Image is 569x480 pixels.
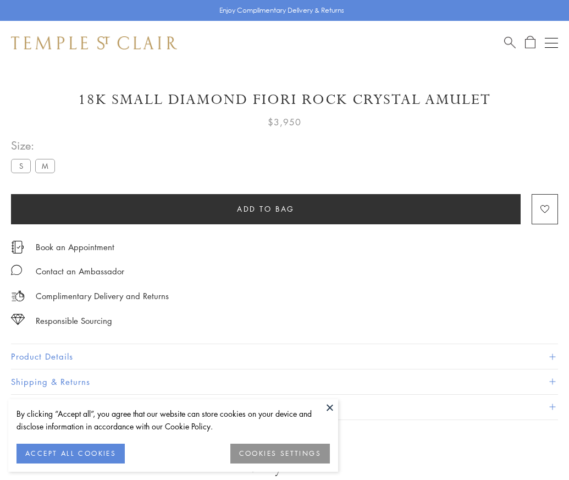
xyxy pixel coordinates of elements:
div: By clicking “Accept all”, you agree that our website can store cookies on your device and disclos... [16,407,330,433]
div: Responsible Sourcing [36,314,112,328]
img: icon_sourcing.svg [11,314,25,325]
h1: 18K Small Diamond Fiori Rock Crystal Amulet [11,90,558,109]
button: ACCEPT ALL COOKIES [16,444,125,464]
button: Open navigation [545,36,558,49]
label: S [11,159,31,173]
label: M [35,159,55,173]
img: Temple St. Clair [11,36,177,49]
img: MessageIcon-01_2.svg [11,264,22,275]
p: Complimentary Delivery and Returns [36,289,169,303]
button: Gifting [11,395,558,420]
a: Open Shopping Bag [525,36,535,49]
a: Search [504,36,516,49]
button: Add to bag [11,194,521,224]
button: COOKIES SETTINGS [230,444,330,464]
span: Size: [11,136,59,155]
img: icon_appointment.svg [11,241,24,253]
button: Shipping & Returns [11,369,558,394]
button: Product Details [11,344,558,369]
a: Book an Appointment [36,241,114,253]
span: $3,950 [268,115,301,129]
img: icon_delivery.svg [11,289,25,303]
div: Contact an Ambassador [36,264,124,278]
span: Add to bag [237,203,295,215]
p: Enjoy Complimentary Delivery & Returns [219,5,344,16]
